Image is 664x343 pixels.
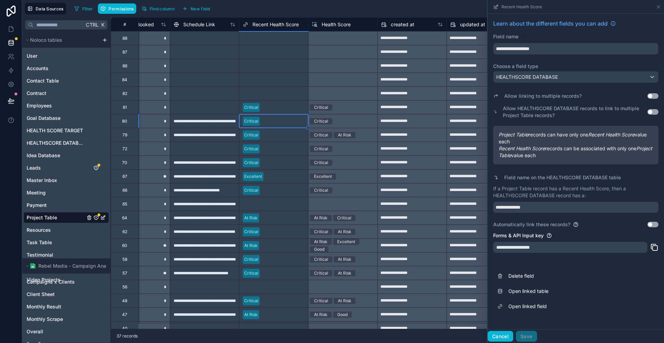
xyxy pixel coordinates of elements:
[109,6,133,11] span: Permissions
[244,270,258,276] div: Critical
[244,187,258,193] div: Critical
[493,221,570,228] label: Automatically link these records?
[493,284,658,299] a: Open linked table
[244,242,258,249] div: At Risk
[180,3,213,14] button: New field
[499,131,653,145] span: records can have only one value each
[122,146,127,152] div: 72
[252,21,299,28] span: Recent Health Score
[493,185,658,199] p: If a Project Table record has a Recent Health Score, then a HEALTHSCORE DATABASE record has a:
[122,118,127,124] div: 80
[337,239,355,245] div: Excellent
[314,256,328,263] div: Critical
[314,146,328,152] div: Critical
[314,187,328,193] div: Critical
[244,229,258,235] div: Critical
[460,21,485,28] span: updated at
[391,21,414,28] span: created at
[122,188,127,193] div: 66
[493,71,658,83] button: HEALTHSCORE DATABASE
[508,273,608,279] span: Delete field
[98,3,136,14] button: Permissions
[82,6,93,11] span: Filter
[338,132,351,138] div: At Risk
[314,118,328,124] div: Critical
[122,284,127,290] div: 56
[314,239,328,245] div: At Risk
[244,118,258,124] div: Critical
[244,312,258,318] div: At Risk
[244,215,258,221] div: At Risk
[36,6,64,11] span: Data Sources
[314,229,328,235] div: Critical
[338,229,351,235] div: At Risk
[244,160,258,166] div: Critical
[314,215,328,221] div: At Risk
[314,173,332,180] div: Excellent
[117,333,138,339] span: 37 records
[493,299,658,314] a: Open linked field
[244,146,258,152] div: Critical
[322,21,351,28] span: Health Score
[499,145,653,159] span: records can be associated with only one value each
[98,3,139,14] a: Permissions
[314,298,328,304] div: Critical
[338,256,351,263] div: At Risk
[244,256,258,263] div: Critical
[122,298,127,304] div: 48
[588,132,635,137] em: Recent Health Score
[122,326,128,331] div: 40
[493,19,608,28] span: Learn about the different fields you can add
[122,36,127,41] div: 88
[314,160,328,166] div: Critical
[183,21,215,28] span: Schedule Link
[122,215,127,221] div: 64
[488,331,513,342] button: Cancel
[122,132,127,138] div: 79
[122,312,127,317] div: 47
[122,49,127,55] div: 87
[122,257,127,262] div: 58
[116,22,133,27] div: #
[244,298,258,304] div: Critical
[25,3,66,15] button: Data Sources
[85,20,99,29] span: Ctrl
[191,6,210,11] span: New field
[122,201,127,207] div: 65
[504,174,621,181] label: Field name on the HEALTHSCORE DATABASE table
[72,3,95,14] button: Filter
[493,63,658,70] label: Choose a field type
[100,22,105,27] span: K
[122,229,127,235] div: 62
[139,3,177,14] button: Find column
[503,105,647,119] label: Allow HEALTHSCORE DATABASE records to link to multiple Project Table records?
[314,270,328,276] div: Critical
[499,145,545,151] em: Recent Health Score
[122,243,127,248] div: 60
[314,246,324,253] div: Good
[244,104,258,111] div: Critical
[244,173,262,180] div: Excellent
[493,232,544,239] label: Forms & API Input key
[504,93,582,99] label: Allow linking to multiple records?
[123,105,127,110] div: 81
[337,215,351,221] div: Critical
[338,298,351,304] div: At Risk
[493,19,616,28] a: Learn about the different fields you can add
[122,174,127,179] div: 67
[122,77,127,83] div: 84
[122,63,127,69] div: 86
[314,132,328,138] div: Critical
[122,91,127,96] div: 82
[314,312,328,318] div: At Risk
[496,74,558,80] span: HEALTHSCORE DATABASE
[338,270,351,276] div: At Risk
[122,270,127,276] div: 57
[244,132,258,138] div: Critical
[150,6,175,11] span: Find column
[122,160,127,165] div: 70
[314,104,328,111] div: Critical
[493,268,658,284] button: Delete field
[493,33,518,40] label: Field name
[337,312,348,318] div: Good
